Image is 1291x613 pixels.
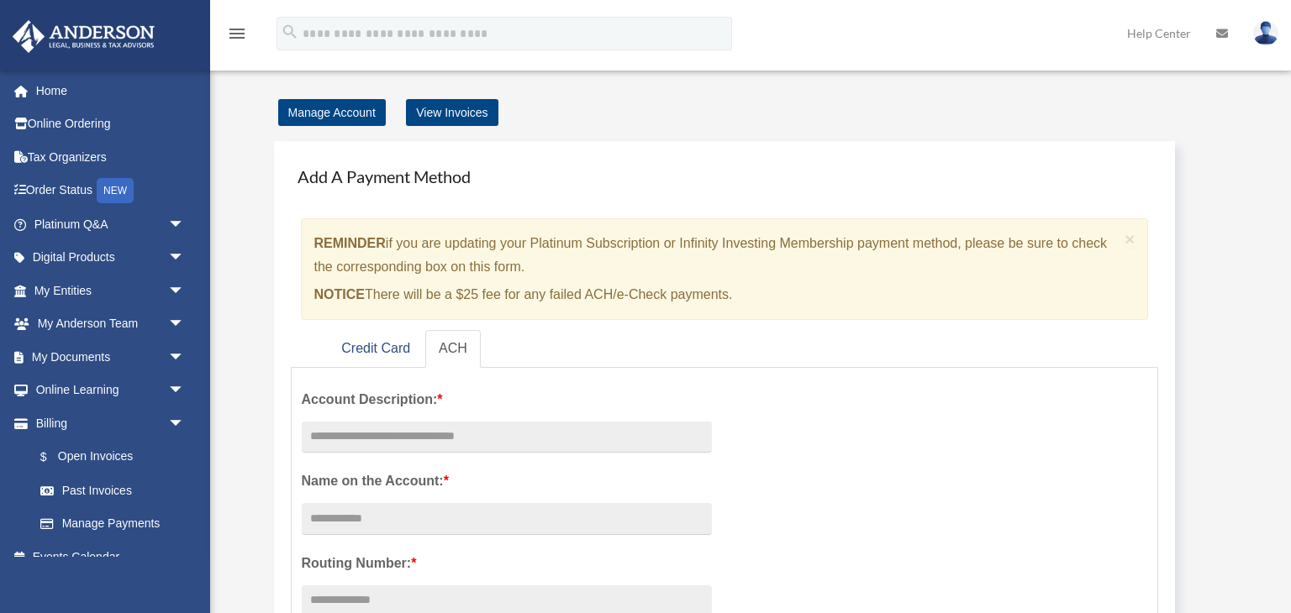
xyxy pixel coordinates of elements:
a: Manage Account [278,99,386,126]
span: arrow_drop_down [168,274,202,308]
p: There will be a $25 fee for any failed ACH/e-Check payments. [314,283,1119,306]
span: arrow_drop_down [168,207,202,242]
a: Manage Payments [24,507,202,541]
span: arrow_drop_down [168,241,202,275]
a: Billingarrow_drop_down [12,406,210,440]
label: Name on the Account: [302,469,712,493]
div: NEW [97,178,134,203]
a: Online Learningarrow_drop_down [12,374,210,407]
span: $ [50,447,58,468]
a: Events Calendar [12,540,210,574]
a: My Entitiesarrow_drop_down [12,274,210,307]
i: search [281,23,299,41]
img: Anderson Advisors Platinum Portal [8,20,160,53]
img: User Pic [1253,21,1278,45]
strong: REMINDER [314,236,386,250]
span: arrow_drop_down [168,374,202,408]
a: Tax Organizers [12,140,210,174]
label: Routing Number: [302,552,712,575]
a: ACH [425,330,481,368]
a: $Open Invoices [24,440,210,474]
a: My Documentsarrow_drop_down [12,340,210,374]
a: Home [12,74,210,107]
strong: NOTICE [314,287,365,301]
a: My Anderson Teamarrow_drop_down [12,307,210,341]
a: Order StatusNEW [12,174,210,208]
a: Credit Card [328,330,424,368]
a: Digital Productsarrow_drop_down [12,241,210,275]
a: Past Invoices [24,474,210,507]
span: arrow_drop_down [168,406,202,441]
button: Close [1125,230,1136,248]
div: if you are updating your Platinum Subscription or Infinity Investing Membership payment method, p... [301,218,1149,320]
span: arrow_drop_down [168,340,202,375]
a: View Invoices [406,99,498,126]
h4: Add A Payment Method [291,158,1159,195]
a: menu [227,29,247,44]
span: arrow_drop_down [168,307,202,342]
span: × [1125,229,1136,249]
a: Platinum Q&Aarrow_drop_down [12,207,210,241]
a: Online Ordering [12,107,210,141]
label: Account Description: [302,388,712,411]
i: menu [227,24,247,44]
